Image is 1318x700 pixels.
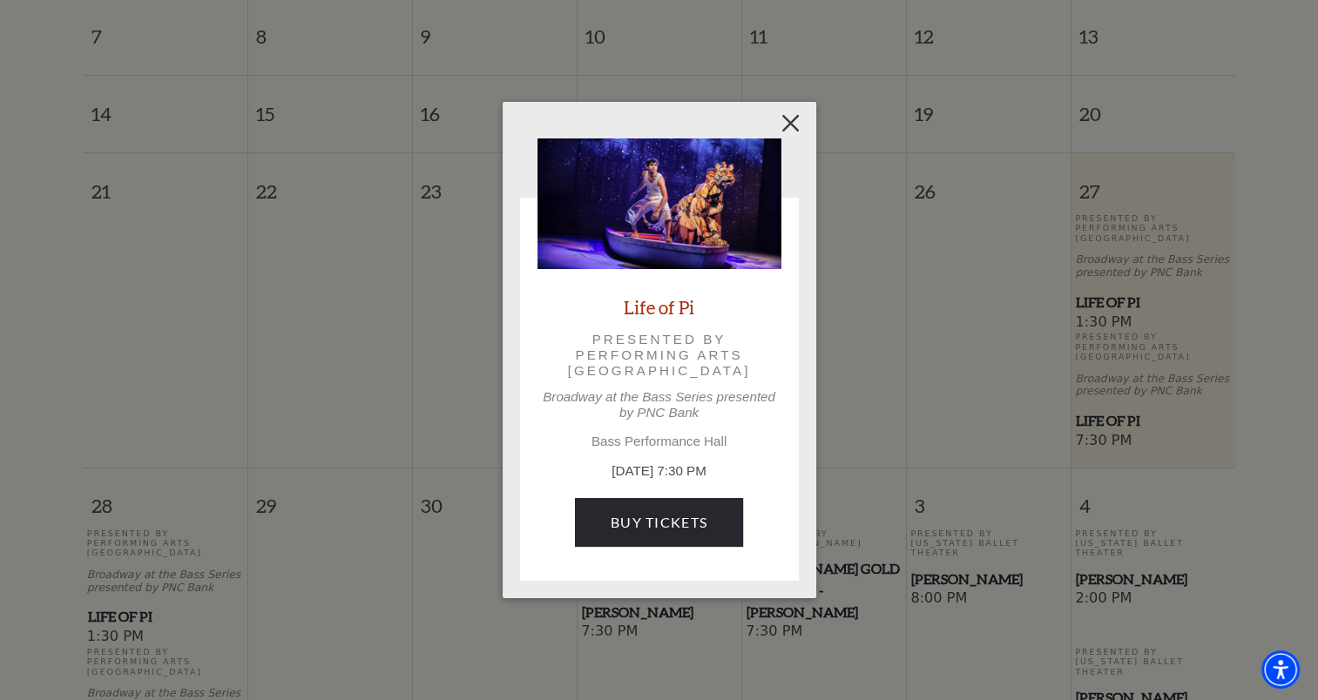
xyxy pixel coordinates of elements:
[562,332,757,380] p: Presented by Performing Arts [GEOGRAPHIC_DATA]
[1261,650,1300,689] div: Accessibility Menu
[537,434,781,449] p: Bass Performance Hall
[624,295,694,319] a: Life of Pi
[537,389,781,421] p: Broadway at the Bass Series presented by PNC Bank
[537,138,781,269] img: Life of Pi
[575,498,743,547] a: Buy Tickets
[774,106,807,139] button: Close
[537,461,781,481] p: [DATE] 7:30 PM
